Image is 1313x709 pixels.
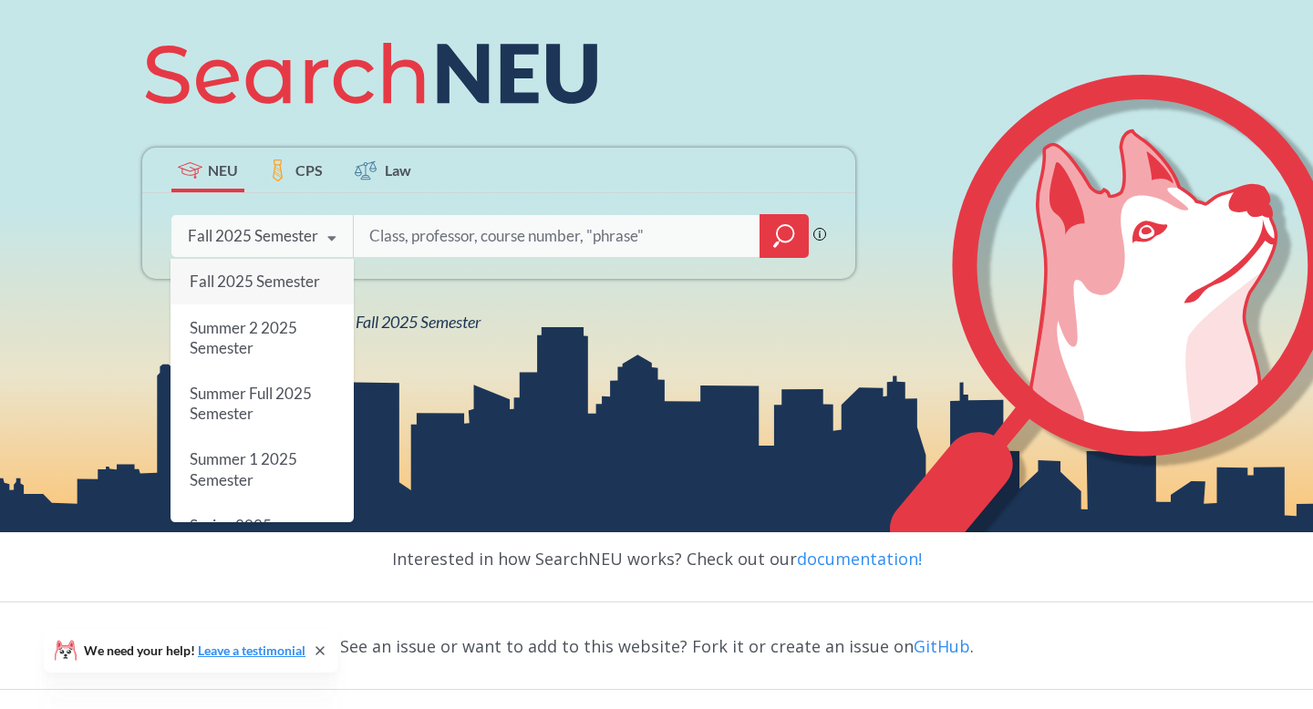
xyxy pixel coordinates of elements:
[773,223,795,249] svg: magnifying glass
[367,217,747,255] input: Class, professor, course number, "phrase"
[760,214,809,258] div: magnifying glass
[295,159,323,180] span: CPS
[190,318,297,357] span: Summer 2 2025 Semester
[321,312,481,332] span: NEU Fall 2025 Semester
[385,159,411,180] span: Law
[190,450,297,489] span: Summer 1 2025 Semester
[914,635,970,657] a: GitHub
[208,159,238,180] span: NEU
[190,516,272,555] span: Spring 2025 Semester
[188,226,318,246] div: Fall 2025 Semester
[190,272,320,291] span: Fall 2025 Semester
[797,548,922,570] a: documentation!
[190,384,312,423] span: Summer Full 2025 Semester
